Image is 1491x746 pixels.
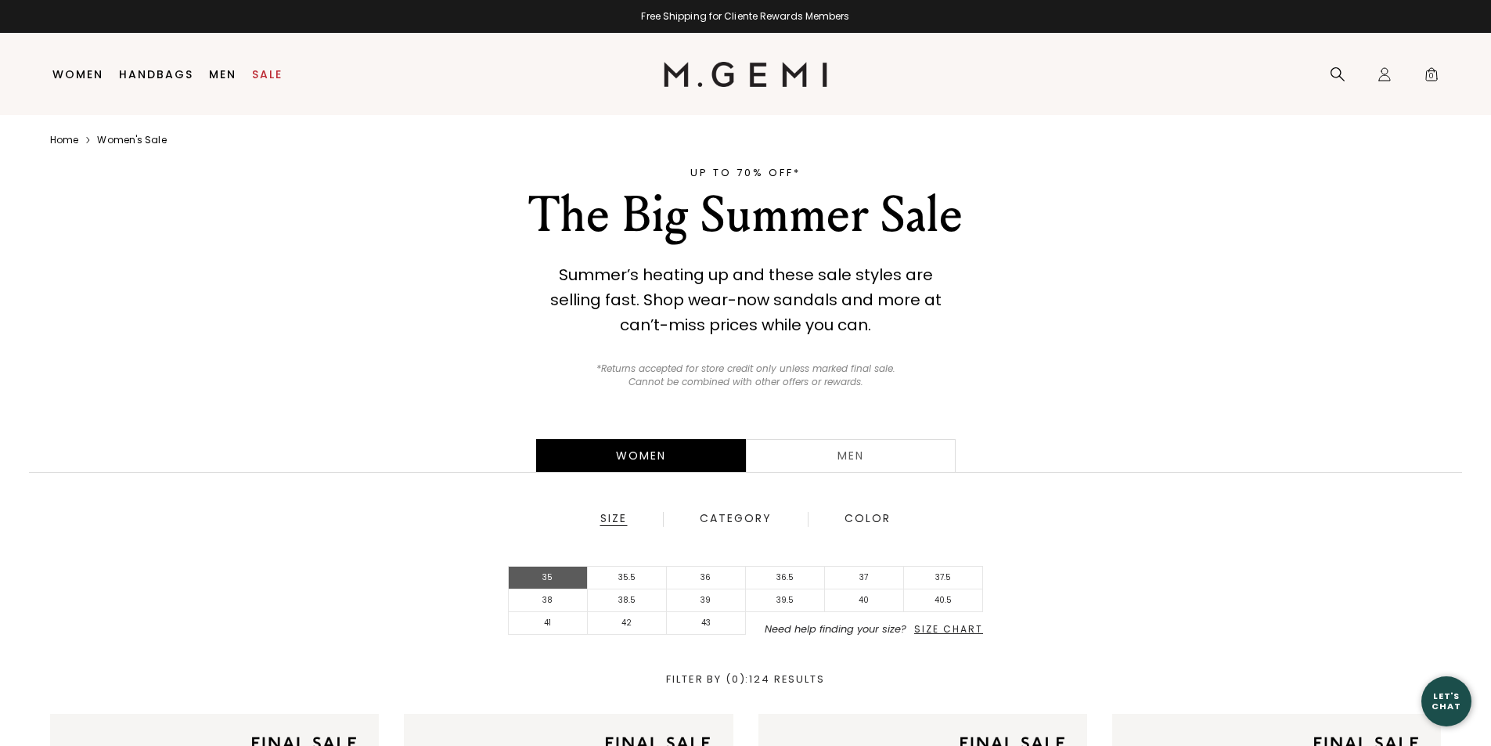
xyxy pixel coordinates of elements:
li: 41 [509,612,588,635]
li: 38.5 [588,589,667,612]
li: 35 [509,567,588,589]
a: Handbags [119,68,193,81]
span: Size Chart [914,622,983,636]
li: 39 [667,589,746,612]
li: 38 [509,589,588,612]
li: 36.5 [746,567,825,589]
li: 37 [825,567,904,589]
a: Home [50,134,78,146]
li: 43 [667,612,746,635]
div: Filter By (0) : 124 Results [20,674,1471,685]
a: Women [52,68,103,81]
a: Men [209,68,236,81]
li: 40.5 [904,589,983,612]
li: 40 [825,589,904,612]
p: *Returns accepted for store credit only unless marked final sale. Cannot be combined with other o... [587,362,904,389]
img: M.Gemi [664,62,827,87]
li: 36 [667,567,746,589]
div: Women [536,439,746,472]
div: The Big Summer Sale [474,187,1017,243]
li: 42 [588,612,667,635]
div: Size [600,512,628,526]
li: 39.5 [746,589,825,612]
div: UP TO 70% OFF* [474,165,1017,181]
a: Women's sale [97,134,166,146]
div: Summer’s heating up and these sale styles are selling fast. Shop wear-now sandals and more at can... [535,262,957,337]
a: Men [746,439,956,472]
span: 0 [1424,70,1439,85]
div: Color [844,512,891,526]
li: 37.5 [904,567,983,589]
div: Let's Chat [1421,691,1471,711]
li: Need help finding your size? [746,624,983,635]
div: Category [699,512,773,526]
a: Sale [252,68,283,81]
li: 35.5 [588,567,667,589]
